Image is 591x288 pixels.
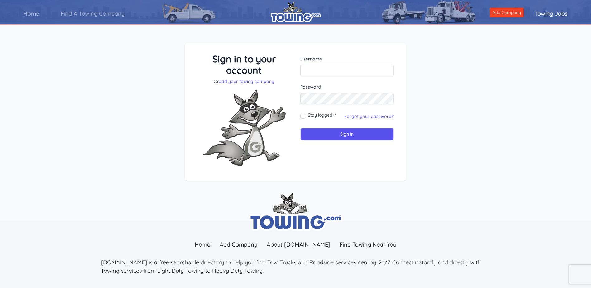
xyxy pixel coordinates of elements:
a: Home [190,238,215,251]
a: add your towing company [219,79,274,84]
h3: Sign in to your account [197,53,291,76]
label: Stay logged in [308,112,337,118]
a: Find A Towing Company [50,5,136,22]
a: Add Company [215,238,262,251]
a: About [DOMAIN_NAME] [262,238,335,251]
img: towing [249,193,342,231]
a: Home [12,5,50,22]
p: [DOMAIN_NAME] is a free searchable directory to help you find Tow Trucks and Roadside services ne... [101,258,490,275]
label: Password [300,84,394,90]
a: Add Company [490,8,524,17]
label: Username [300,56,394,62]
a: Towing Jobs [524,5,579,22]
p: Or [197,78,291,84]
img: logo.png [271,2,321,22]
a: Forgot your password? [344,113,394,119]
input: Sign in [300,128,394,140]
img: Fox-Excited.png [197,84,291,171]
a: Find Towing Near You [335,238,401,251]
